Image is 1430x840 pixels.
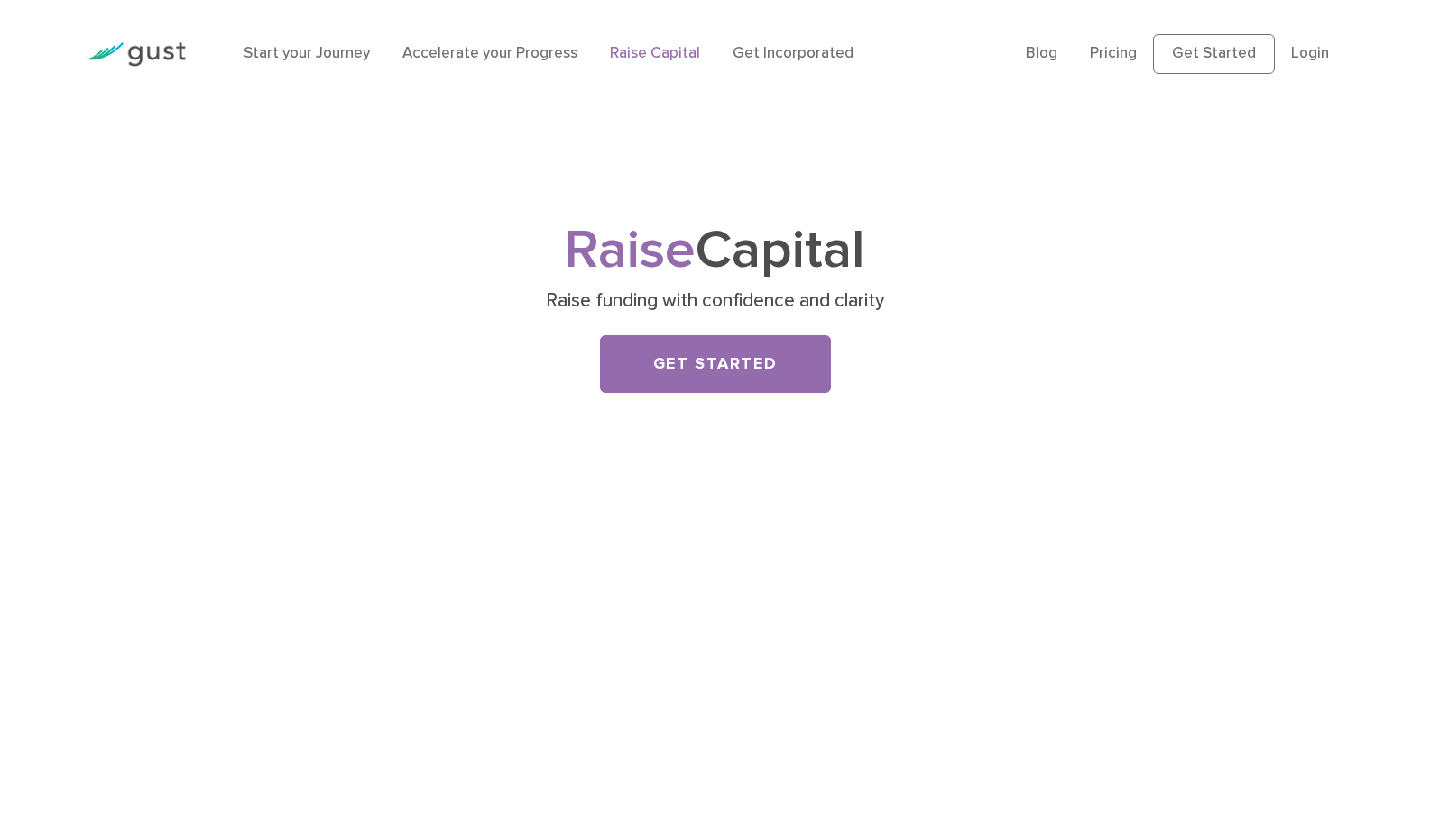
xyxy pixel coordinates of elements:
[733,44,853,62] a: Get Incorporated
[1090,44,1137,62] a: Pricing
[85,42,186,67] img: Gust Logo
[244,44,370,62] a: Start your Journey
[365,288,1065,314] p: Raise funding with confidence and clarity
[600,335,831,393] a: Get Started
[359,226,1072,276] h1: Capital
[1153,34,1275,74] a: Get Started
[1026,44,1057,62] a: Blog
[1291,44,1329,62] a: Login
[610,44,700,62] a: Raise Capital
[402,44,577,62] a: Accelerate your Progress
[565,218,696,282] span: Raise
